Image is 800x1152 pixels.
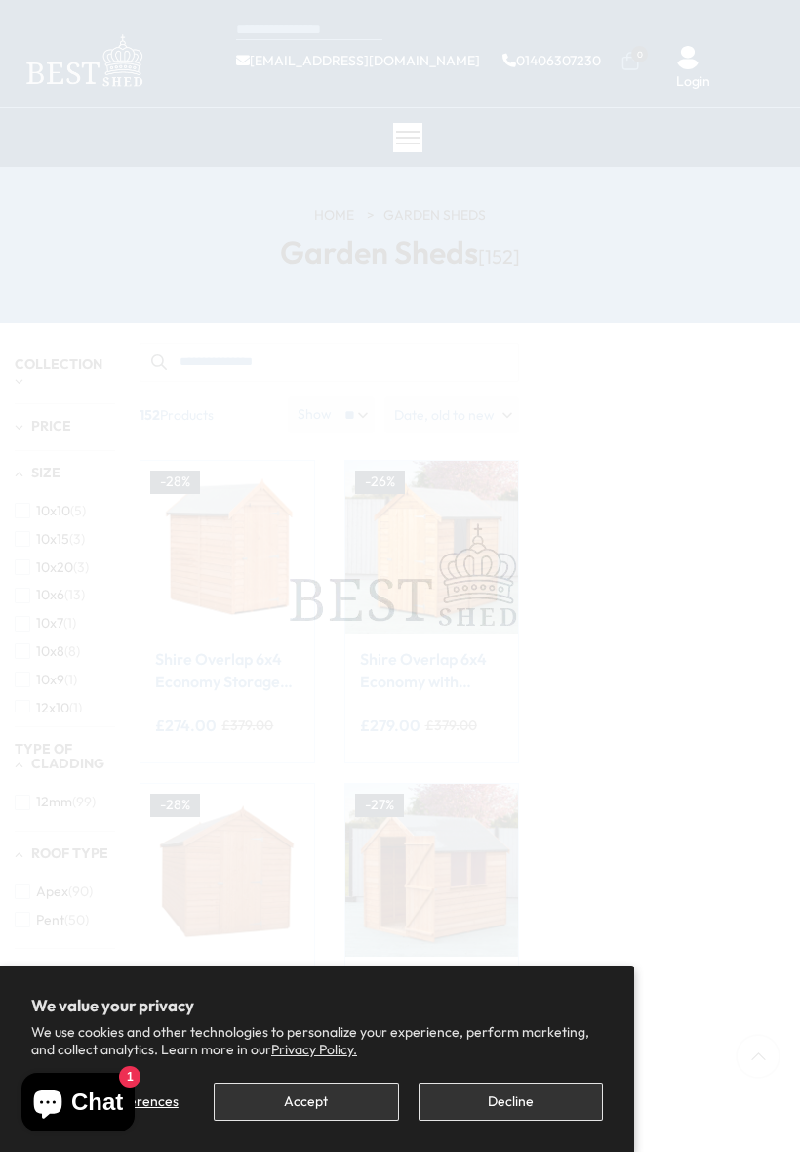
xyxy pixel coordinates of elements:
[419,1083,603,1121] button: Decline
[31,1023,603,1058] p: We use cookies and other technologies to personalize your experience, perform marketing, and coll...
[214,1083,398,1121] button: Accept
[16,1073,140,1136] inbox-online-store-chat: Shopify online store chat
[271,1041,357,1058] a: Privacy Policy.
[31,997,603,1014] h2: We value your privacy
